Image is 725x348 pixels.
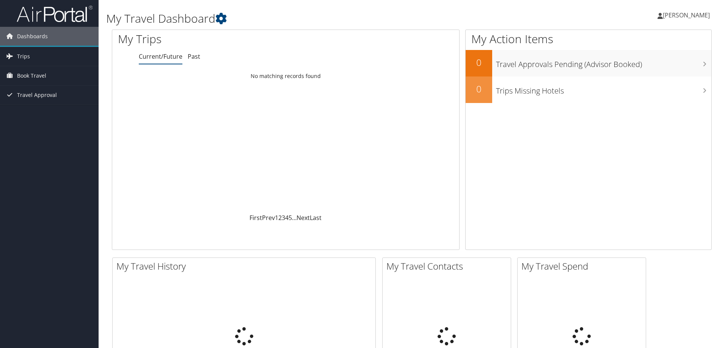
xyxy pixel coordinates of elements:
[17,47,30,66] span: Trips
[466,50,711,76] a: 0Travel Approvals Pending (Advisor Booked)
[17,66,46,85] span: Book Travel
[521,260,646,273] h2: My Travel Spend
[297,214,310,222] a: Next
[496,55,711,70] h3: Travel Approvals Pending (Advisor Booked)
[278,214,282,222] a: 2
[658,4,717,27] a: [PERSON_NAME]
[17,5,93,23] img: airportal-logo.png
[112,69,459,83] td: No matching records found
[285,214,289,222] a: 4
[496,82,711,96] h3: Trips Missing Hotels
[292,214,297,222] span: …
[282,214,285,222] a: 3
[118,31,309,47] h1: My Trips
[116,260,375,273] h2: My Travel History
[289,214,292,222] a: 5
[106,11,514,27] h1: My Travel Dashboard
[386,260,511,273] h2: My Travel Contacts
[188,52,200,61] a: Past
[466,31,711,47] h1: My Action Items
[663,11,710,19] span: [PERSON_NAME]
[262,214,275,222] a: Prev
[139,52,182,61] a: Current/Future
[310,214,322,222] a: Last
[466,56,492,69] h2: 0
[466,83,492,95] h2: 0
[17,27,48,46] span: Dashboards
[17,86,57,105] span: Travel Approval
[275,214,278,222] a: 1
[250,214,262,222] a: First
[466,76,711,103] a: 0Trips Missing Hotels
